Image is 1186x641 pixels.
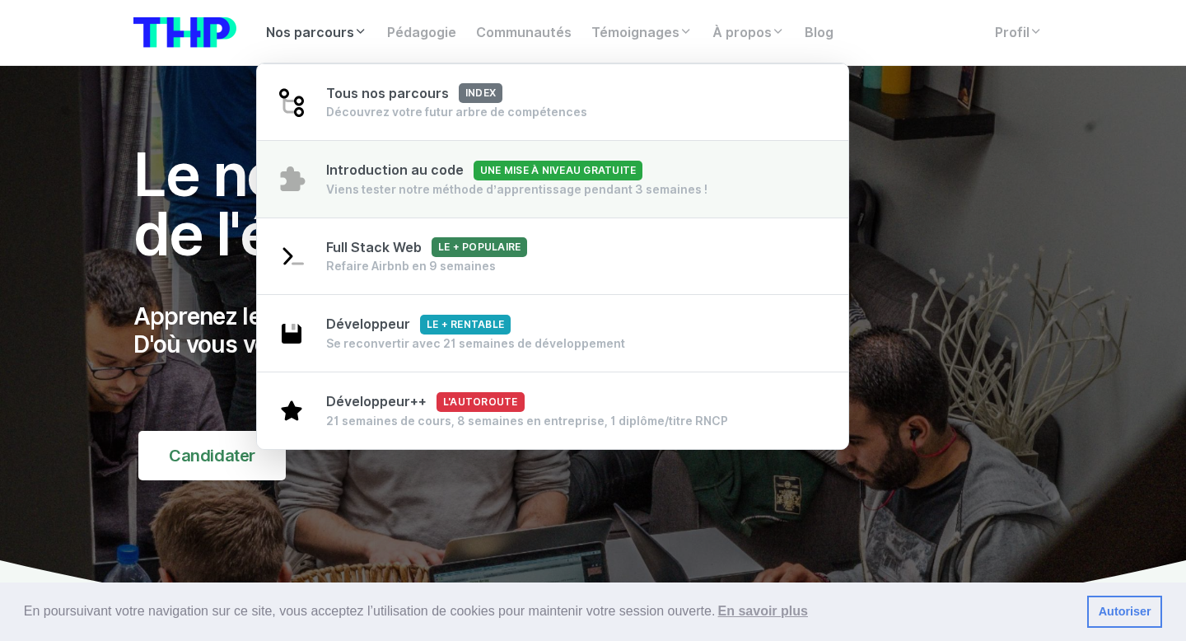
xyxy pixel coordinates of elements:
[795,16,843,49] a: Blog
[459,83,502,103] span: index
[377,16,466,49] a: Pédagogie
[474,161,642,180] span: Une mise à niveau gratuite
[257,63,848,142] a: Tous nos parcoursindex Découvrez votre futur arbre de compétences
[326,316,511,332] span: Développeur
[277,395,306,425] img: star-1b1639e91352246008672c7d0108e8fd.svg
[326,258,527,274] div: Refaire Airbnb en 9 semaines
[277,87,306,117] img: git-4-38d7f056ac829478e83c2c2dd81de47b.svg
[257,218,848,296] a: Full Stack WebLe + populaire Refaire Airbnb en 9 semaines
[466,16,581,49] a: Communautés
[326,335,625,352] div: Se reconvertir avec 21 semaines de développement
[420,315,511,335] span: Le + rentable
[437,392,525,412] span: L'autoroute
[138,431,286,480] a: Candidater
[715,599,810,624] a: learn more about cookies
[257,372,848,449] a: Développeur++L'autoroute 21 semaines de cours, 8 semaines en entreprise, 1 diplôme/titre RNCP
[581,16,703,49] a: Témoignages
[432,237,527,257] span: Le + populaire
[985,16,1053,49] a: Profil
[133,17,236,48] img: logo
[277,241,306,271] img: terminal-92af89cfa8d47c02adae11eb3e7f907c.svg
[133,303,740,358] p: Apprenez les compétences D'où vous voulez, en communauté.
[326,240,527,255] span: Full Stack Web
[326,413,728,429] div: 21 semaines de cours, 8 semaines en entreprise, 1 diplôme/titre RNCP
[277,164,306,194] img: puzzle-4bde4084d90f9635442e68fcf97b7805.svg
[326,181,707,198] div: Viens tester notre méthode d’apprentissage pendant 3 semaines !
[326,394,525,409] span: Développeur++
[133,145,740,264] h1: Le nouveau standard de l'éducation.
[24,599,1074,624] span: En poursuivant votre navigation sur ce site, vous acceptez l’utilisation de cookies pour mainteni...
[326,104,587,120] div: Découvrez votre futur arbre de compétences
[326,86,502,101] span: Tous nos parcours
[1087,596,1162,629] a: dismiss cookie message
[257,294,848,372] a: DéveloppeurLe + rentable Se reconvertir avec 21 semaines de développement
[277,319,306,349] img: save-2003ce5719e3e880618d2f866ea23079.svg
[326,162,642,178] span: Introduction au code
[703,16,795,49] a: À propos
[257,140,848,218] a: Introduction au codeUne mise à niveau gratuite Viens tester notre méthode d’apprentissage pendant...
[256,16,377,49] a: Nos parcours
